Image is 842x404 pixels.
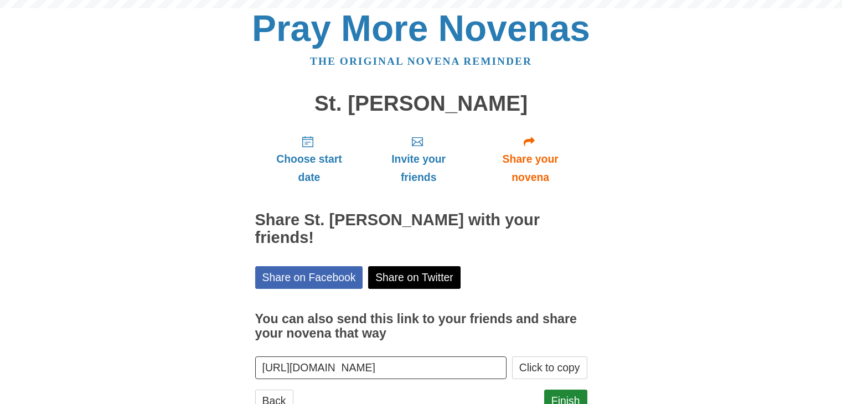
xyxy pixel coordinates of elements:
a: Share on Facebook [255,266,363,289]
h3: You can also send this link to your friends and share your novena that way [255,312,587,340]
button: Click to copy [512,356,587,379]
span: Choose start date [266,150,353,187]
a: Invite your friends [363,126,473,192]
a: The original novena reminder [310,55,532,67]
a: Choose start date [255,126,364,192]
h1: St. [PERSON_NAME] [255,92,587,116]
span: Share your novena [485,150,576,187]
a: Share on Twitter [368,266,461,289]
a: Share your novena [474,126,587,192]
span: Invite your friends [374,150,462,187]
a: Pray More Novenas [252,8,590,49]
h2: Share St. [PERSON_NAME] with your friends! [255,211,587,247]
